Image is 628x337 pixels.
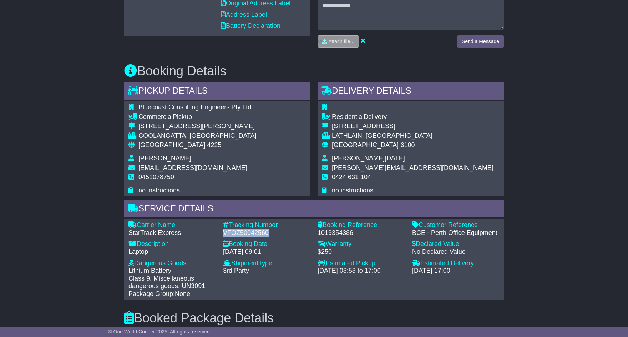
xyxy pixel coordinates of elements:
div: Carrier Name [128,221,216,229]
div: VFQZ50042560 [223,229,310,237]
div: [DATE] 09:01 [223,248,310,256]
span: [EMAIL_ADDRESS][DOMAIN_NAME] [138,164,247,171]
span: no instructions [138,187,180,194]
span: [PERSON_NAME][EMAIL_ADDRESS][DOMAIN_NAME] [332,164,493,171]
span: None [175,290,190,297]
span: 3rd Party [223,267,249,274]
h3: Booking Details [124,64,504,78]
div: Declared Value [412,240,500,248]
div: Shipment type [223,260,310,267]
div: Service Details [124,200,504,219]
div: StarTrack Express [128,229,216,237]
span: no instructions [332,187,373,194]
div: Estimated Delivery [412,260,500,267]
a: Battery Declaration [221,22,280,29]
div: [STREET_ADDRESS][PERSON_NAME] [138,122,257,130]
span: UN3091 [182,282,205,290]
h3: Booked Package Details [124,311,504,325]
span: Bluecoast Consulting Engineers Pty Ltd [138,104,251,111]
div: [STREET_ADDRESS] [332,122,493,130]
div: Delivery Details [318,82,504,101]
span: [GEOGRAPHIC_DATA] [138,141,205,149]
span: © One World Courier 2025. All rights reserved. [108,329,211,335]
div: Booking Date [223,240,310,248]
span: Class 9. Miscellaneous dangerous goods. [128,275,194,290]
span: Residential [332,113,364,120]
div: Customer Reference [412,221,500,229]
span: Lithium Battery [128,267,171,274]
span: [PERSON_NAME][DATE] [332,155,405,162]
div: Package Group: [128,290,216,298]
span: Commercial [138,113,173,120]
div: Tracking Number [223,221,310,229]
span: 0451078750 [138,173,174,181]
div: BCE - Perth Office Equipment [412,229,500,237]
div: Estimated Pickup [318,260,405,267]
div: Delivery [332,113,493,121]
a: Address Label [221,11,267,18]
div: Warranty [318,240,405,248]
div: LATHLAIN, [GEOGRAPHIC_DATA] [332,132,493,140]
div: Laptop [128,248,216,256]
span: [GEOGRAPHIC_DATA] [332,141,399,149]
div: Dangerous Goods [128,260,216,267]
div: No Declared Value [412,248,500,256]
div: $250 [318,248,405,256]
div: [DATE] 08:58 to 17:00 [318,267,405,275]
span: 4225 [207,141,221,149]
div: Pickup [138,113,257,121]
span: [PERSON_NAME] [138,155,191,162]
span: 6100 [400,141,415,149]
button: Send a Message [457,35,504,48]
span: 0424 631 104 [332,173,371,181]
div: Description [128,240,216,248]
div: Booking Reference [318,221,405,229]
div: COOLANGATTA, [GEOGRAPHIC_DATA] [138,132,257,140]
div: [DATE] 17:00 [412,267,500,275]
div: 1019354386 [318,229,405,237]
div: Pickup Details [124,82,310,101]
